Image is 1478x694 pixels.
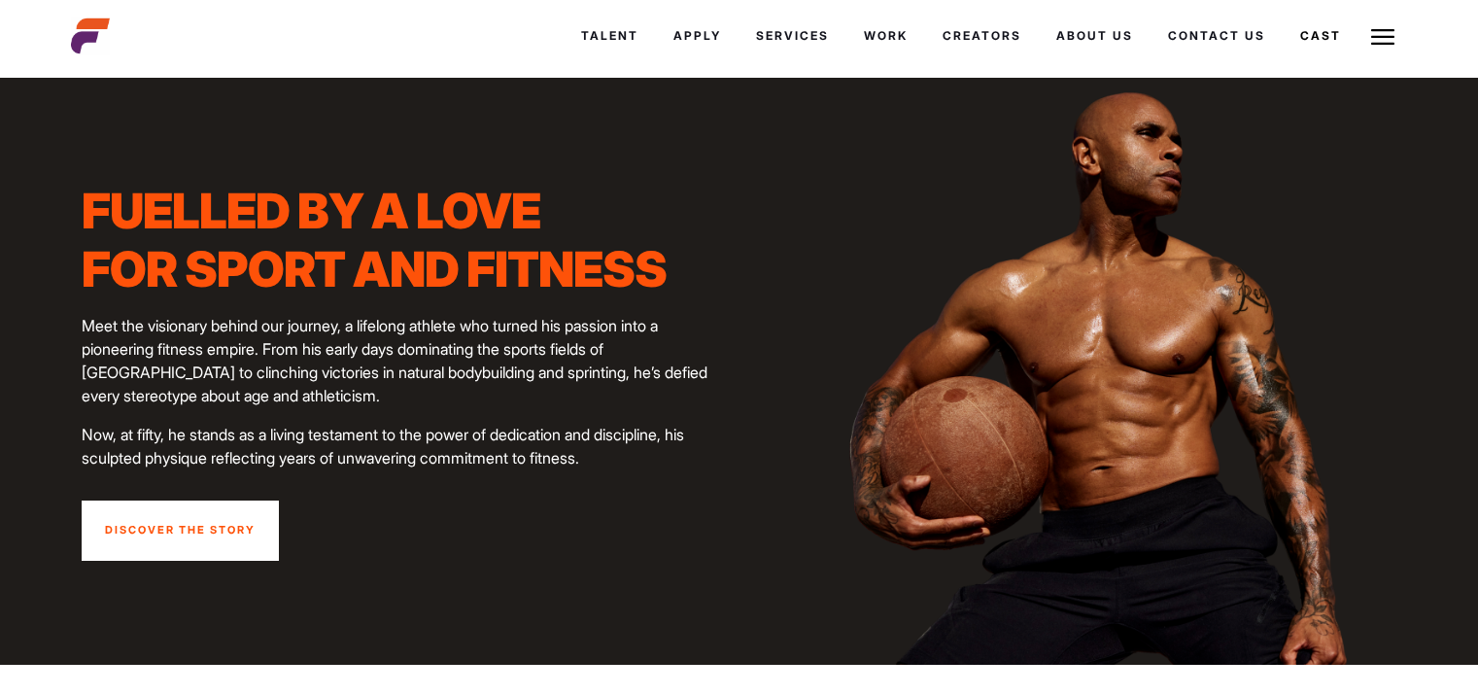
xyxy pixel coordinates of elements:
[82,182,728,298] h1: Fuelled by a love for sport and fitness
[82,423,728,469] p: Now, at fifty, he stands as a living testament to the power of dedication and discipline, his scu...
[1371,25,1394,49] img: Burger icon
[71,17,110,55] img: cropped-aefm-brand-fav-22-square.png
[656,10,739,62] a: Apply
[1283,10,1358,62] a: Cast
[1151,10,1283,62] a: Contact Us
[82,501,279,561] a: Discover the story
[846,10,925,62] a: Work
[564,10,656,62] a: Talent
[739,10,846,62] a: Services
[925,10,1039,62] a: Creators
[82,314,728,407] p: Meet the visionary behind our journey, a lifelong athlete who turned his passion into a pioneerin...
[1039,10,1151,62] a: About Us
